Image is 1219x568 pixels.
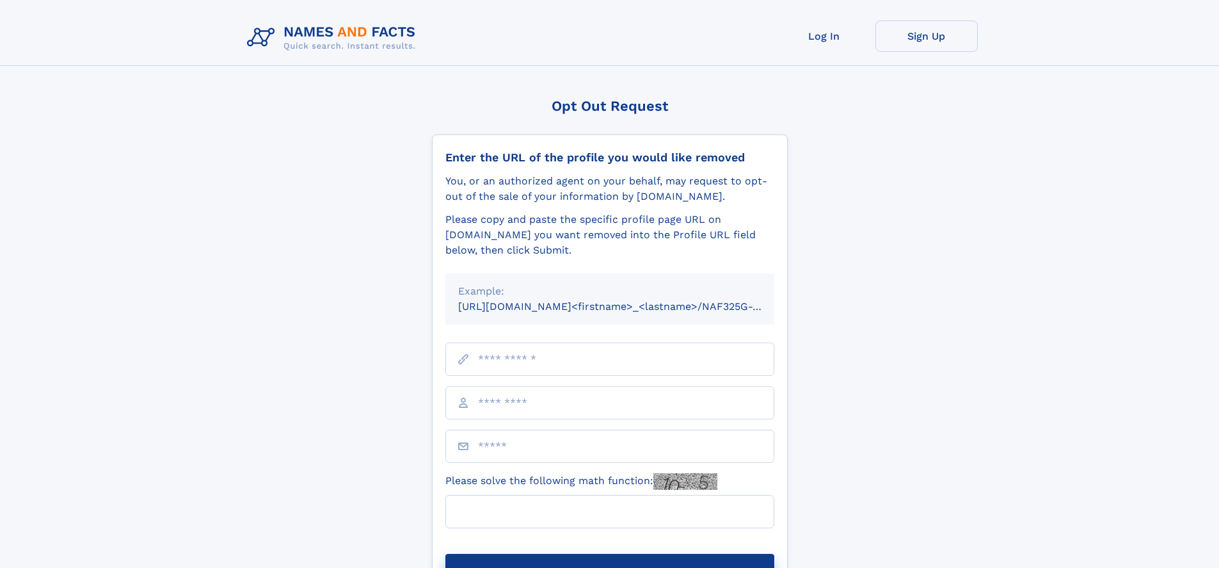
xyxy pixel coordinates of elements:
[445,150,774,165] div: Enter the URL of the profile you would like removed
[875,20,978,52] a: Sign Up
[445,473,717,490] label: Please solve the following math function:
[242,20,426,55] img: Logo Names and Facts
[458,284,761,299] div: Example:
[445,212,774,258] div: Please copy and paste the specific profile page URL on [DOMAIN_NAME] you want removed into the Pr...
[445,174,774,204] div: You, or an authorized agent on your behalf, may request to opt-out of the sale of your informatio...
[458,300,799,312] small: [URL][DOMAIN_NAME]<firstname>_<lastname>/NAF325G-xxxxxxxx
[432,98,788,114] div: Opt Out Request
[773,20,875,52] a: Log In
